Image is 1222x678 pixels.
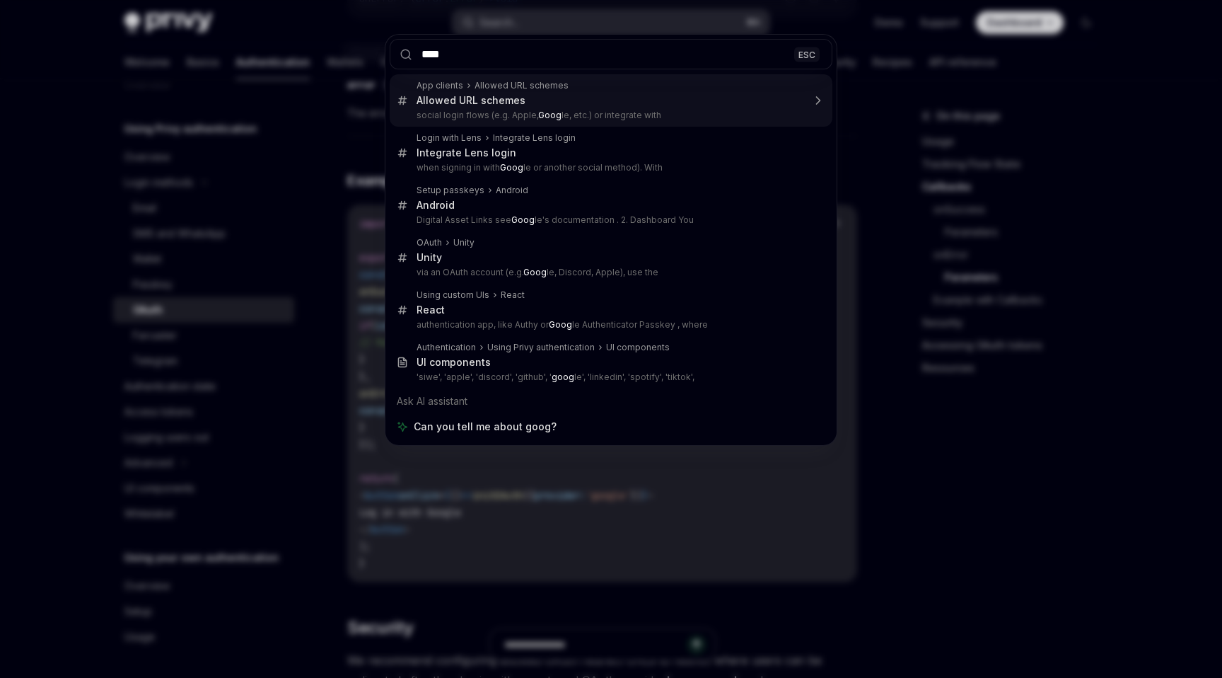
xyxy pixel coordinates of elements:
b: Goog [511,214,535,225]
div: Allowed URL schemes [417,94,525,107]
div: Unity [453,237,475,248]
div: Android [496,185,528,196]
p: authentication app, like Authy or le Authenticator Passkey , where [417,319,803,331]
span: Can you tell me about goog? [414,420,557,434]
b: goog [552,372,574,382]
p: when signing in with le or another social method). With [417,162,803,173]
div: Integrate Lens login [417,146,516,159]
div: Unity [417,251,442,264]
b: Goog [500,162,523,173]
div: Login with Lens [417,132,482,144]
div: Using custom UIs [417,289,489,301]
div: Integrate Lens login [493,132,576,144]
div: App clients [417,80,463,91]
div: Setup passkeys [417,185,484,196]
p: via an OAuth account (e.g. le, Discord, Apple), use the [417,267,803,278]
div: Allowed URL schemes [475,80,569,91]
div: UI components [417,356,491,369]
p: 'siwe', 'apple', 'discord', 'github', ' le', 'linkedin', 'spotify', 'tiktok', [417,372,803,383]
p: social login flows (e.g. Apple, le, etc.) or integrate with [417,110,803,121]
div: UI components [606,342,670,353]
div: Android [417,199,455,212]
b: Goog [523,267,547,277]
div: OAuth [417,237,442,248]
p: Digital Asset Links see le's documentation . 2. Dashboard You [417,214,803,226]
div: React [501,289,525,301]
div: ESC [794,47,820,62]
b: Goog [538,110,561,120]
div: Ask AI assistant [390,389,832,414]
div: React [417,304,445,316]
div: Authentication [417,342,476,353]
div: Using Privy authentication [487,342,595,353]
b: Goog [549,319,572,330]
